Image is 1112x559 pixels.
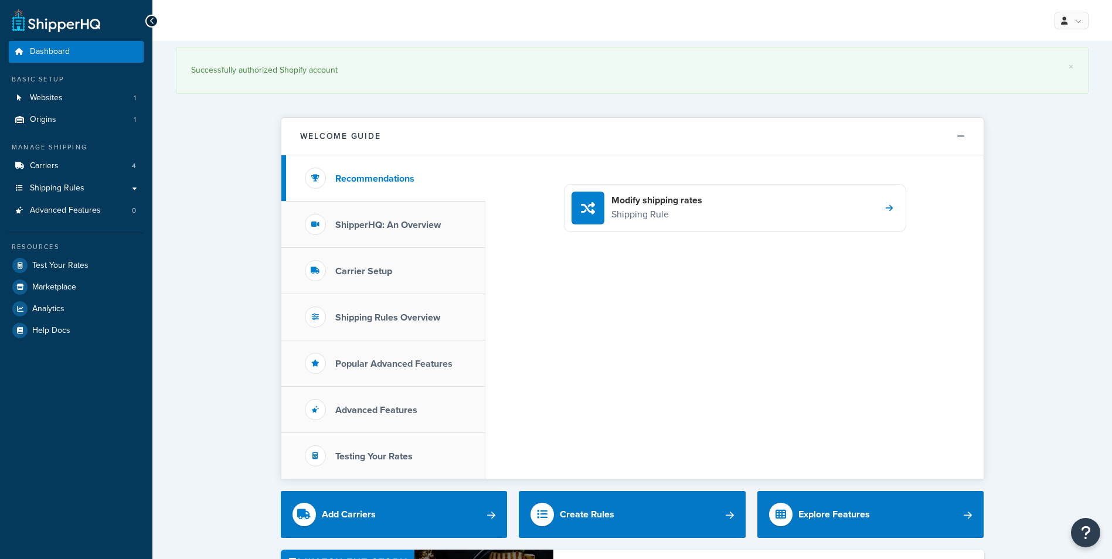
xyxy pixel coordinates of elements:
[32,304,64,314] span: Analytics
[30,93,63,103] span: Websites
[281,491,508,538] a: Add Carriers
[335,266,392,277] h3: Carrier Setup
[32,261,89,271] span: Test Your Rates
[9,142,144,152] div: Manage Shipping
[335,173,414,184] h3: Recommendations
[9,74,144,84] div: Basic Setup
[9,109,144,131] a: Origins1
[9,87,144,109] li: Websites
[335,312,440,323] h3: Shipping Rules Overview
[9,155,144,177] a: Carriers4
[134,93,136,103] span: 1
[30,115,56,125] span: Origins
[281,118,984,155] button: Welcome Guide
[335,405,417,415] h3: Advanced Features
[335,451,413,462] h3: Testing Your Rates
[335,220,441,230] h3: ShipperHQ: An Overview
[134,115,136,125] span: 1
[9,242,144,252] div: Resources
[9,109,144,131] li: Origins
[30,206,101,216] span: Advanced Features
[9,277,144,298] a: Marketplace
[30,47,70,57] span: Dashboard
[32,282,76,292] span: Marketplace
[9,87,144,109] a: Websites1
[322,506,376,523] div: Add Carriers
[9,298,144,319] a: Analytics
[9,200,144,221] a: Advanced Features0
[519,491,746,538] a: Create Rules
[757,491,984,538] a: Explore Features
[798,506,870,523] div: Explore Features
[9,320,144,341] a: Help Docs
[132,206,136,216] span: 0
[9,255,144,276] a: Test Your Rates
[335,359,453,369] h3: Popular Advanced Features
[1069,62,1073,71] a: ×
[9,200,144,221] li: Advanced Features
[1071,518,1100,547] button: Open Resource Center
[191,62,1073,79] div: Successfully authorized Shopify account
[300,132,381,141] h2: Welcome Guide
[611,194,702,207] h4: Modify shipping rates
[32,326,70,336] span: Help Docs
[9,178,144,199] a: Shipping Rules
[9,41,144,63] a: Dashboard
[30,183,84,193] span: Shipping Rules
[611,207,702,222] p: Shipping Rule
[9,155,144,177] li: Carriers
[30,161,59,171] span: Carriers
[132,161,136,171] span: 4
[560,506,614,523] div: Create Rules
